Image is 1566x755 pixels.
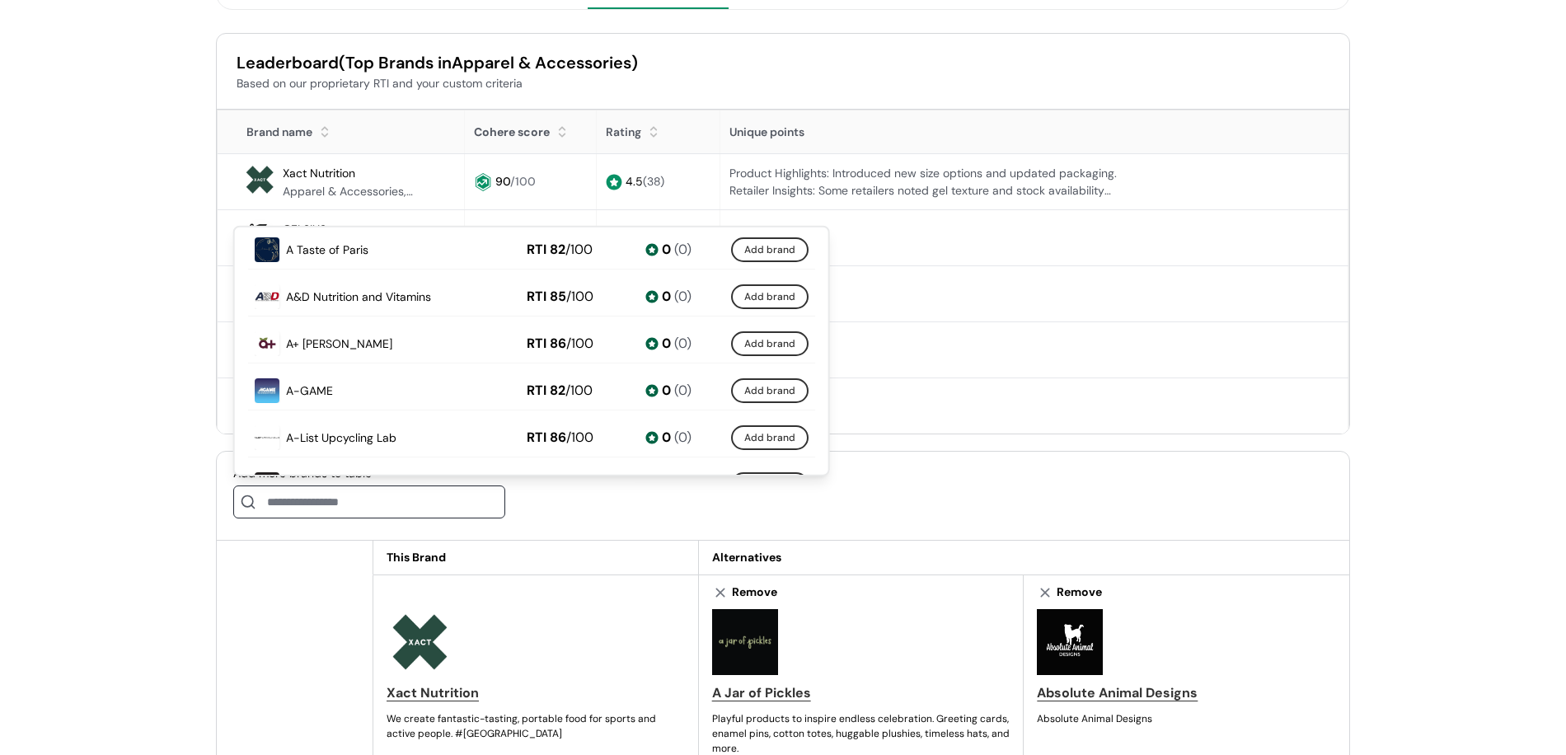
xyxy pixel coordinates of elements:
div: Remove [732,584,777,601]
span: /100 [565,241,593,258]
span: 86 [550,429,566,446]
span: ( 38 ) [643,174,664,189]
span: RTI [527,334,546,354]
button: Add brand [731,425,809,450]
span: 0 [662,428,671,448]
a: A Jar of Pickles [712,683,1010,703]
span: 82 [550,382,565,399]
span: (Top Brands in Apparel & Accessories ) [339,52,638,73]
span: Unique points [729,124,804,139]
span: /100 [566,288,593,305]
div: This Brand [387,549,685,566]
span: 90 [495,174,510,189]
span: Xact Nutrition [283,166,355,181]
span: 0 [662,287,671,307]
button: Add brand [731,378,809,403]
span: CELSIUS [283,222,326,237]
span: ( 0 ) [674,240,692,260]
span: /100 [510,174,536,189]
span: ( 0 ) [674,475,692,495]
div: Based on our proprietary RTI and your custom criteria [237,75,1329,92]
div: Alternatives [712,549,1011,566]
span: ( 0 ) [674,381,692,401]
div: Absolute Animal Designs [1037,683,1198,703]
span: RTI [527,428,546,448]
div: Xact Nutrition [387,683,479,703]
div: We create fantastic-tasting, portable food for sports and active people. #[GEOGRAPHIC_DATA] [387,711,685,741]
span: 0 [662,381,671,401]
span: A-List Upcycling Lab [286,429,396,446]
span: RTI [527,240,546,260]
a: Absolute Animal Designs [1037,683,1336,703]
button: Add brand [731,237,809,262]
div: Absolute Animal Designs [1037,711,1336,726]
span: RTI [527,475,546,495]
span: 0 [662,334,671,354]
a: CELSIUS [283,219,326,239]
button: Add brand [731,331,809,356]
span: /100 [566,429,593,446]
span: A-GAME [286,382,333,399]
span: ( 0 ) [674,287,692,307]
span: /100 [565,382,593,399]
span: 82 [550,241,565,258]
button: Add brand [731,472,809,497]
div: Rating [606,124,641,141]
span: Leaderboard [237,52,339,73]
a: Xact Nutrition [387,683,685,703]
span: RTI [527,287,546,307]
div: Apparel & Accessories,Nutrition Bars,Sports & Energy Drinks,Pantry,Snacks,Beverages,Other Beverages [283,183,415,200]
span: 0 [662,475,671,495]
span: 4.5 [626,174,664,189]
span: A Taste of Paris [286,241,368,258]
span: /100 [566,335,593,352]
span: A+ [PERSON_NAME] [286,335,392,352]
span: 86 [550,335,566,352]
div: Remove [1057,584,1102,601]
div: Cohere score [474,124,550,141]
span: ( 0 ) [674,428,692,448]
span: 85 [550,288,566,305]
div: Product Highlights: Introduced new size options and updated packaging. Retailer Insights: Some re... [729,165,1142,199]
span: A&D Nutrition and Vitamins [286,288,431,305]
div: A Jar of Pickles [712,683,811,703]
span: RTI [527,381,546,401]
div: Brand name [227,124,312,141]
span: ( 0 ) [674,334,692,354]
span: 0 [662,240,671,260]
button: Add brand [731,284,809,309]
a: Xact Nutrition [283,163,355,183]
